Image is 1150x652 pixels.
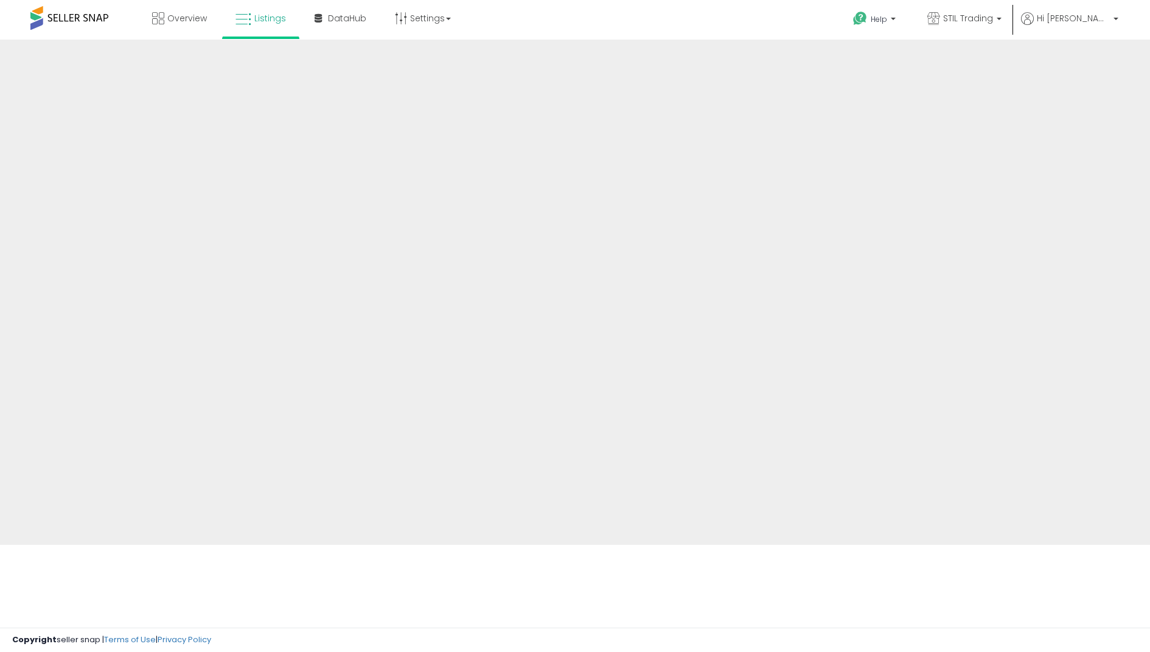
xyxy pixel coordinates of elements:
span: Listings [254,12,286,24]
span: Overview [167,12,207,24]
span: Help [871,14,887,24]
a: Help [843,2,908,40]
span: STIL Trading [943,12,993,24]
i: Get Help [852,11,868,26]
span: Hi [PERSON_NAME] [1037,12,1110,24]
span: DataHub [328,12,366,24]
a: Hi [PERSON_NAME] [1021,12,1118,40]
